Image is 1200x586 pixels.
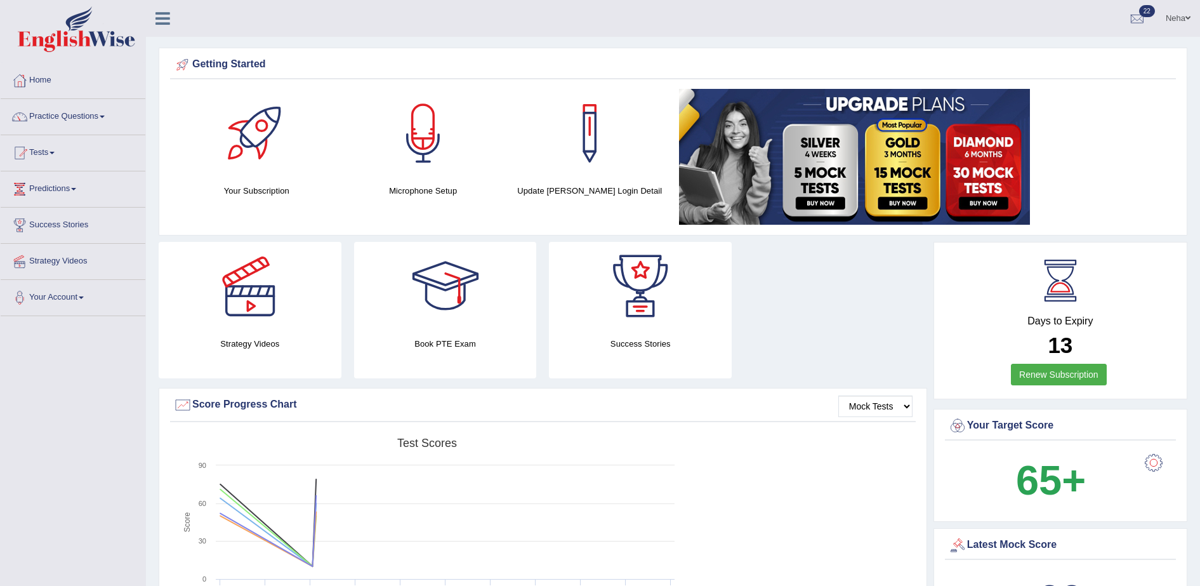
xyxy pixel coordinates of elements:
[202,575,206,583] text: 0
[1,244,145,276] a: Strategy Videos
[1016,457,1086,503] b: 65+
[1,208,145,239] a: Success Stories
[549,337,732,350] h4: Success Stories
[1,171,145,203] a: Predictions
[346,184,499,197] h4: Microphone Setup
[1,135,145,167] a: Tests
[183,512,192,533] tspan: Score
[173,55,1173,74] div: Getting Started
[1,63,145,95] a: Home
[354,337,537,350] h4: Book PTE Exam
[199,537,206,545] text: 30
[679,89,1030,225] img: small5.jpg
[948,536,1173,555] div: Latest Mock Score
[1048,333,1072,357] b: 13
[199,500,206,507] text: 60
[1011,364,1107,385] a: Renew Subscription
[1139,5,1155,17] span: 22
[1,280,145,312] a: Your Account
[159,337,341,350] h4: Strategy Videos
[173,396,913,415] div: Score Progress Chart
[513,184,666,197] h4: Update [PERSON_NAME] Login Detail
[199,462,206,469] text: 90
[397,437,457,449] tspan: Test scores
[948,416,1173,436] div: Your Target Score
[180,184,333,197] h4: Your Subscription
[1,99,145,131] a: Practice Questions
[948,316,1173,327] h4: Days to Expiry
